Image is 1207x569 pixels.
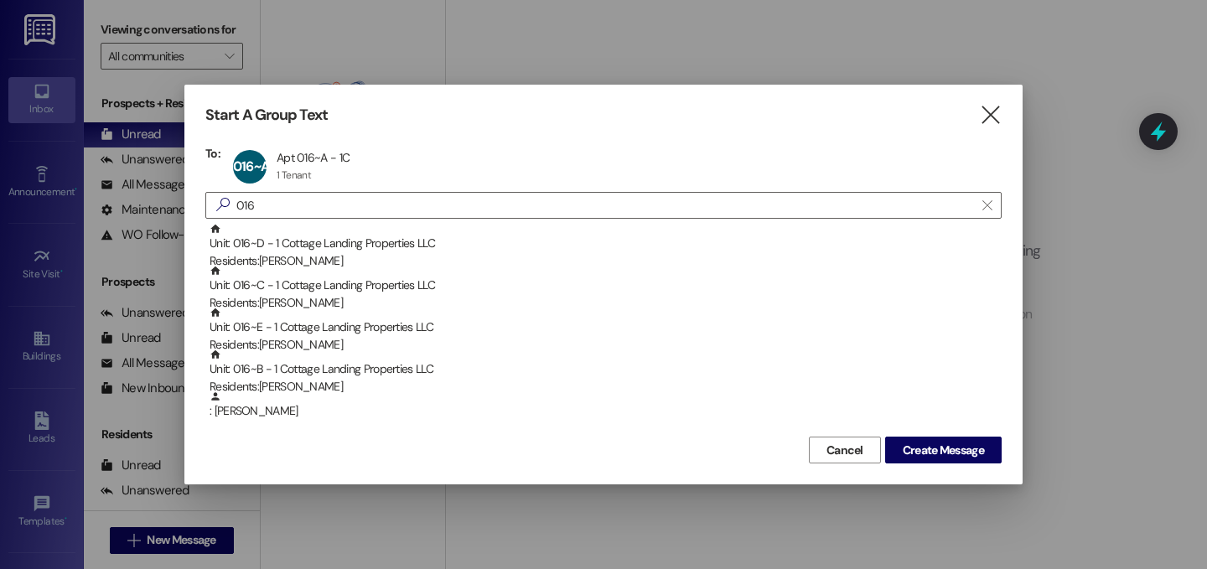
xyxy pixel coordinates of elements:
[233,158,269,175] span: 016~A
[974,193,1001,218] button: Clear text
[205,307,1002,349] div: Unit: 016~E - 1 Cottage Landing Properties LLCResidents:[PERSON_NAME]
[210,378,1002,396] div: Residents: [PERSON_NAME]
[277,168,311,182] div: 1 Tenant
[210,336,1002,354] div: Residents: [PERSON_NAME]
[210,196,236,214] i: 
[210,391,1002,420] div: : [PERSON_NAME]
[210,223,1002,271] div: Unit: 016~D - 1 Cottage Landing Properties LLC
[236,194,974,217] input: Search for any contact or apartment
[979,106,1002,124] i: 
[210,294,1002,312] div: Residents: [PERSON_NAME]
[885,437,1002,463] button: Create Message
[210,265,1002,313] div: Unit: 016~C - 1 Cottage Landing Properties LLC
[210,349,1002,396] div: Unit: 016~B - 1 Cottage Landing Properties LLC
[205,106,328,125] h3: Start A Group Text
[826,442,863,459] span: Cancel
[210,307,1002,354] div: Unit: 016~E - 1 Cottage Landing Properties LLC
[903,442,984,459] span: Create Message
[205,265,1002,307] div: Unit: 016~C - 1 Cottage Landing Properties LLCResidents:[PERSON_NAME]
[277,150,350,165] div: Apt 016~A - 1C
[982,199,992,212] i: 
[205,146,220,161] h3: To:
[205,223,1002,265] div: Unit: 016~D - 1 Cottage Landing Properties LLCResidents:[PERSON_NAME]
[205,349,1002,391] div: Unit: 016~B - 1 Cottage Landing Properties LLCResidents:[PERSON_NAME]
[210,252,1002,270] div: Residents: [PERSON_NAME]
[809,437,881,463] button: Cancel
[205,391,1002,432] div: : [PERSON_NAME]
